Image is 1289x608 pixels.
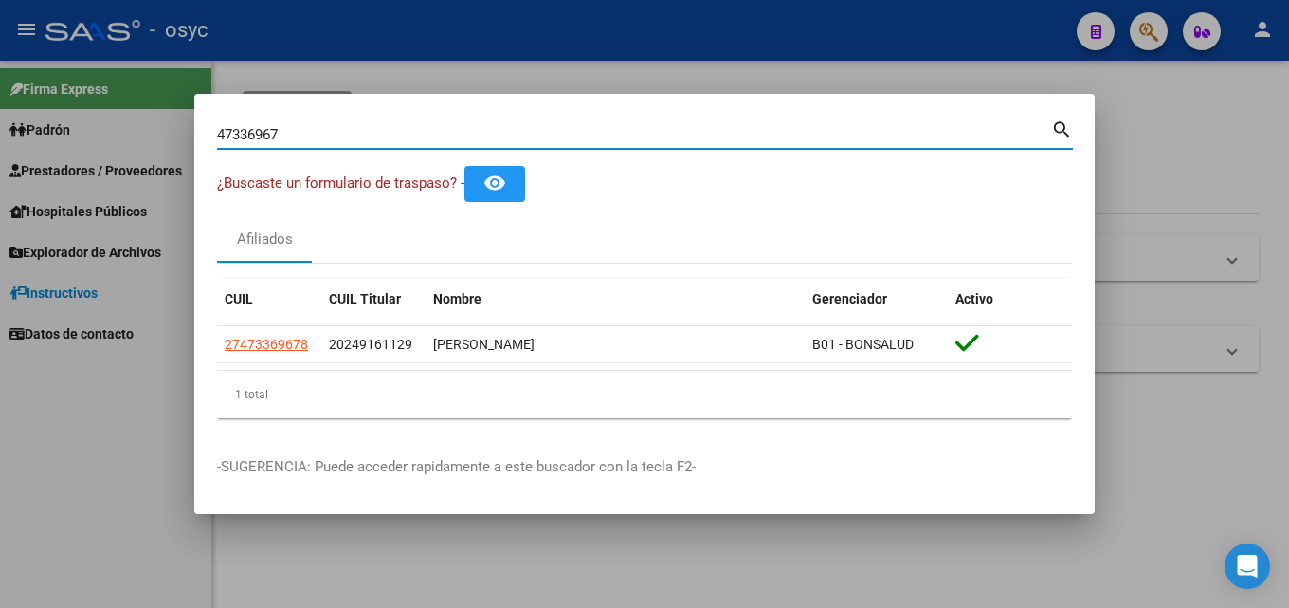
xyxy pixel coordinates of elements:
datatable-header-cell: CUIL [217,279,321,320]
div: [PERSON_NAME] [433,334,797,356]
span: B01 - BONSALUD [812,337,914,352]
div: Afiliados [237,229,293,250]
datatable-header-cell: Gerenciador [805,279,948,320]
datatable-header-cell: Activo [948,279,1072,320]
span: 20249161129 [329,337,412,352]
span: Gerenciador [812,291,887,306]
mat-icon: remove_red_eye [483,172,506,194]
datatable-header-cell: Nombre [426,279,805,320]
p: -SUGERENCIA: Puede acceder rapidamente a este buscador con la tecla F2- [217,456,1072,478]
span: 27473369678 [225,337,308,352]
div: 1 total [217,371,1072,418]
span: CUIL [225,291,253,306]
span: Nombre [433,291,481,306]
mat-icon: search [1051,117,1073,139]
div: Open Intercom Messenger [1225,544,1270,589]
datatable-header-cell: CUIL Titular [321,279,426,320]
span: CUIL Titular [329,291,401,306]
span: Activo [955,291,993,306]
span: ¿Buscaste un formulario de traspaso? - [217,175,464,192]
